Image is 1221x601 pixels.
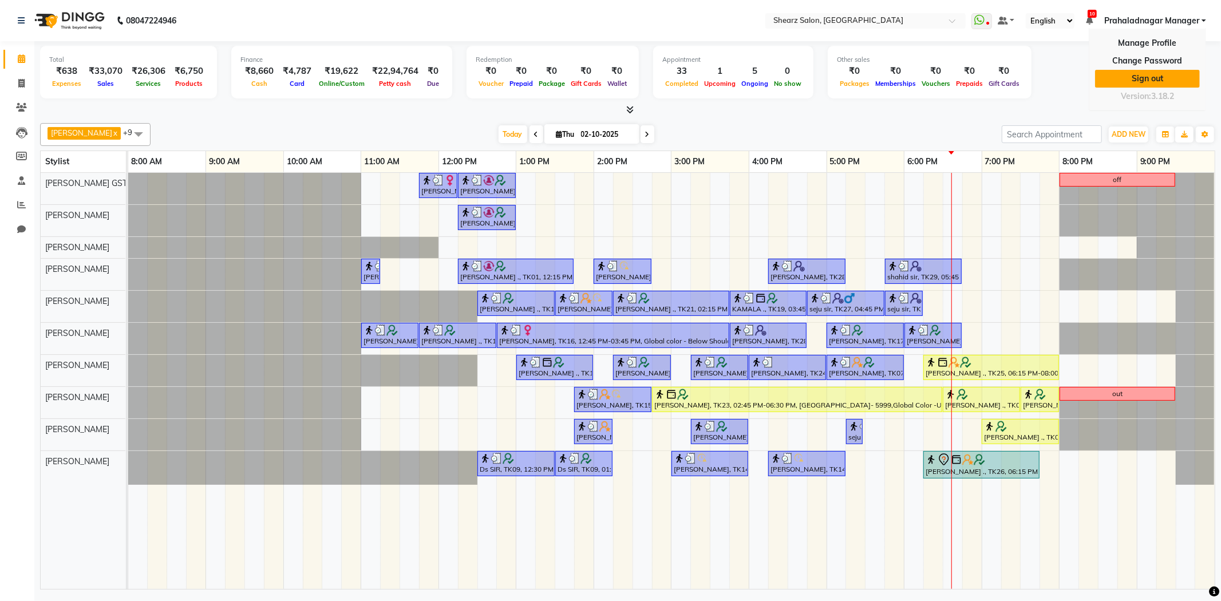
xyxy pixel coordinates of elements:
div: ₹0 [423,65,443,78]
div: 33 [662,65,701,78]
span: [PERSON_NAME] [45,328,109,338]
div: [PERSON_NAME] ., TK26, 06:15 PM-07:45 PM, Women blowdry below shoulder [924,453,1038,477]
div: [PERSON_NAME], TK14, 02:00 PM-02:45 PM, Brazilian stripless international wax (₹1804) [595,260,650,282]
span: Card [287,80,307,88]
a: 4:00 PM [749,153,785,170]
div: ₹26,306 [127,65,170,78]
span: Voucher [476,80,507,88]
div: [PERSON_NAME], TK24, 04:00 PM-05:00 PM, Haircut By Sr.Stylist - [DEMOGRAPHIC_DATA] [750,357,825,378]
a: 1:00 PM [516,153,552,170]
span: Memberships [872,80,919,88]
span: Gift Cards [568,80,604,88]
a: 8:00 PM [1060,153,1096,170]
div: Version:3.18.2 [1095,88,1200,105]
div: Redemption [476,55,630,65]
span: Today [499,125,527,143]
a: 8:00 AM [128,153,165,170]
button: ADD NEW [1109,126,1148,143]
div: [PERSON_NAME], TK23, 02:45 PM-06:30 PM, [GEOGRAPHIC_DATA]- 5999,Global Color -Upto Waist - Majire... [653,389,941,410]
div: ₹638 [49,65,84,78]
span: [PERSON_NAME] [45,296,109,306]
div: ₹6,750 [170,65,208,78]
div: [PERSON_NAME], TK16, 12:45 PM-03:45 PM, Global color - Below Shoulder - Inoa,K - Fusio Dose Plus ... [498,325,728,346]
div: 0 [771,65,804,78]
a: 9:00 PM [1137,153,1173,170]
div: [PERSON_NAME] ., TK01, 12:15 PM-01:45 PM, Head massage with oil women (₹619),Loreal Hairwash & Bl... [459,260,572,282]
div: [PERSON_NAME], TK14, 04:15 PM-05:15 PM, Haircut By Master Stylist - [DEMOGRAPHIC_DATA] [769,453,844,475]
div: [PERSON_NAME] ., TK02, 07:00 PM-08:00 PM, Signature pedicure [983,421,1058,442]
span: [PERSON_NAME] [45,392,109,402]
div: Finance [240,55,443,65]
span: 10 [1088,10,1097,18]
span: Expenses [49,80,84,88]
div: seju sir, TK27, 05:15 PM-05:20 PM, [GEOGRAPHIC_DATA] Hair wash - Below Shoulder [847,421,862,442]
a: Manage Profile [1095,34,1200,52]
a: x [112,128,117,137]
a: 2:00 PM [594,153,630,170]
div: seju sir, TK27, 05:45 PM-06:15 PM, Shave / trim [886,292,922,314]
span: Completed [662,80,701,88]
span: Wallet [604,80,630,88]
div: Ds SIR, TK09, 12:30 PM-01:30 PM, Haircut By Master Stylist- [DEMOGRAPHIC_DATA] [479,453,554,475]
div: [PERSON_NAME], TK14, 03:00 PM-04:00 PM, Haircut By Master Stylist - [DEMOGRAPHIC_DATA] [673,453,747,475]
div: Other sales [837,55,1022,65]
div: [PERSON_NAME], TK16, 11:45 AM-12:15 PM, French gel polish 10 tips (₹1113) [420,175,456,196]
div: ₹22,94,764 [368,65,423,78]
div: [PERSON_NAME], TK28, 03:45 PM-04:45 PM, Haircut By Master Stylist- [DEMOGRAPHIC_DATA] [731,325,805,346]
div: off [1113,175,1122,185]
span: Upcoming [701,80,738,88]
div: Total [49,55,208,65]
span: +9 [123,128,141,137]
div: ₹0 [872,65,919,78]
div: [PERSON_NAME] ., TK22, 03:15 PM-04:00 PM, [PERSON_NAME] Faded with Sr. [692,357,747,378]
img: logo [29,5,108,37]
span: [PERSON_NAME] [45,360,109,370]
span: Cash [248,80,270,88]
div: [PERSON_NAME], TK15, 01:45 PM-02:15 PM, Head massage with oil men [575,421,611,442]
div: out [1112,389,1123,399]
span: Vouchers [919,80,953,88]
a: Change Password [1095,52,1200,70]
div: 5 [738,65,771,78]
span: [PERSON_NAME] [45,264,109,274]
span: [PERSON_NAME] [45,242,109,252]
div: [PERSON_NAME] ., TK11, 12:30 PM-01:30 PM, Haircut By Master Stylist- [DEMOGRAPHIC_DATA] [479,292,554,314]
a: 12:00 PM [439,153,480,170]
div: ₹0 [476,65,507,78]
div: ₹19,622 [316,65,368,78]
a: 10 [1086,15,1093,26]
div: ₹0 [837,65,872,78]
div: [PERSON_NAME] ., TK10, 11:00 AM-11:15 AM, Eyebrow threading (₹71) [362,260,379,282]
div: [PERSON_NAME], TK15, 01:30 PM-02:15 PM, kids hair cut (₹600) [556,292,611,314]
div: [PERSON_NAME] ., TK01, 12:15 PM-01:00 PM, Upperlip stripless,Chin stripless,Eyebrow threading wit... [459,175,515,196]
div: ₹8,660 [240,65,278,78]
a: 11:00 AM [361,153,402,170]
a: 3:00 PM [671,153,708,170]
span: Thu [554,130,578,139]
span: Petty cash [377,80,414,88]
div: [PERSON_NAME], TK07, 05:00 PM-06:00 PM, Haircut By Sr.Stylist - [DEMOGRAPHIC_DATA] [828,357,903,378]
span: [PERSON_NAME] [45,210,109,220]
div: shahid sir, TK29, 05:45 PM-06:45 PM, Haircut By Master Stylist - [DEMOGRAPHIC_DATA] [886,260,961,282]
div: [PERSON_NAME] ., TK02, 06:30 PM-07:30 PM, Men Haircut with Mr.Dinesh [944,389,1019,410]
div: 1 [701,65,738,78]
a: 7:00 PM [982,153,1018,170]
input: Search Appointment [1002,125,1102,143]
span: Prahaladnagar Manager [1104,15,1199,27]
a: 5:00 PM [827,153,863,170]
span: [PERSON_NAME] [45,456,109,466]
div: ₹0 [568,65,604,78]
div: [PERSON_NAME] ., TK01, 12:15 PM-01:00 PM, Full hand international wax (₹450),Peel off underarms w... [459,207,515,228]
a: 6:00 PM [904,153,941,170]
div: ₹33,070 [84,65,127,78]
a: Sign out [1095,70,1200,88]
span: Packages [837,80,872,88]
span: Online/Custom [316,80,368,88]
div: ₹0 [507,65,536,78]
span: [PERSON_NAME] GSTIN - 21123 [45,178,166,188]
div: ₹0 [604,65,630,78]
span: [PERSON_NAME] [45,424,109,434]
div: [PERSON_NAME] ., TK25, 06:15 PM-08:00 PM, Touch up - upto 2 Inch - Inoa [924,357,1058,378]
div: [PERSON_NAME] ., TK21, 02:15 PM-03:45 PM, Haircut By Sr.Stylist - [DEMOGRAPHIC_DATA][PERSON_NAME]... [614,292,728,314]
span: ADD NEW [1112,130,1145,139]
